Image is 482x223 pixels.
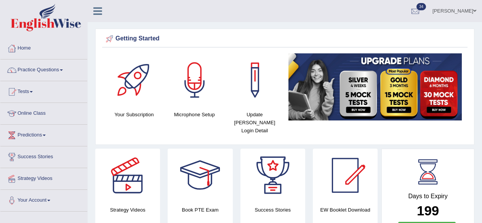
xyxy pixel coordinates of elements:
a: Tests [0,81,87,100]
a: Predictions [0,125,87,144]
span: 34 [416,3,426,10]
a: Practice Questions [0,59,87,79]
h4: EW Booklet Download [313,206,378,214]
h4: Success Stories [240,206,305,214]
b: 199 [417,203,439,218]
a: Your Account [0,190,87,209]
h4: Your Subscription [108,111,160,119]
a: Online Class [0,103,87,122]
a: Home [0,38,87,57]
a: Success Stories [0,146,87,165]
h4: Microphone Setup [168,111,221,119]
img: small5.jpg [288,53,462,120]
h4: Strategy Videos [95,206,160,214]
h4: Book PTE Exam [168,206,232,214]
h4: Update [PERSON_NAME] Login Detail [228,111,281,135]
div: Getting Started [104,33,466,45]
h4: Days to Expiry [390,193,466,200]
a: Strategy Videos [0,168,87,187]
